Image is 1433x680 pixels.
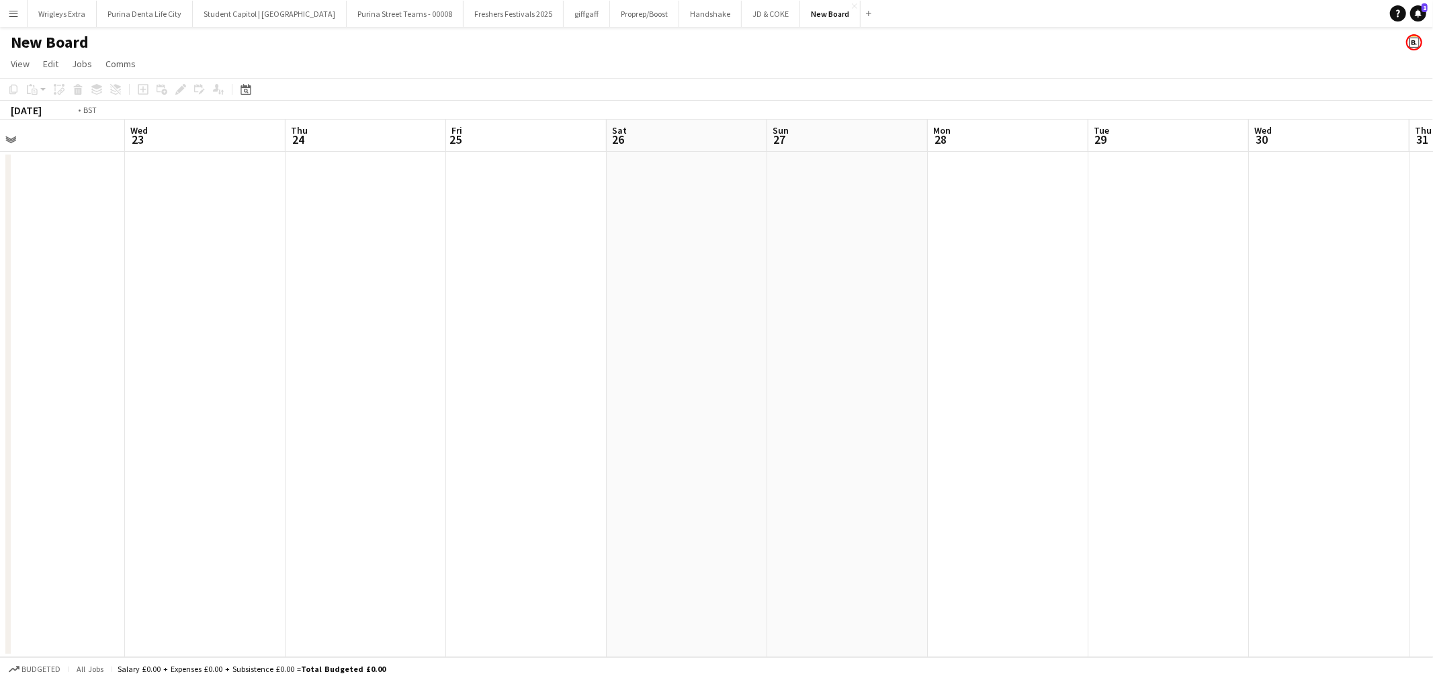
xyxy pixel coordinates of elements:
[7,662,62,677] button: Budgeted
[67,55,97,73] a: Jobs
[83,105,97,115] div: BST
[1406,34,1422,50] app-user-avatar: Bounce Activations Ltd
[679,1,742,27] button: Handshake
[5,55,35,73] a: View
[97,1,193,27] button: Purina Denta Life City
[11,32,89,52] h1: New Board
[610,1,679,27] button: Proprep/Boost
[74,664,106,674] span: All jobs
[1410,5,1426,22] a: 1
[11,58,30,70] span: View
[100,55,141,73] a: Comms
[564,1,610,27] button: giffgaff
[11,103,42,117] div: [DATE]
[193,1,347,27] button: Student Capitol | [GEOGRAPHIC_DATA]
[301,664,386,674] span: Total Budgeted £0.00
[21,665,60,674] span: Budgeted
[43,58,58,70] span: Edit
[38,55,64,73] a: Edit
[742,1,800,27] button: JD & COKE
[72,58,92,70] span: Jobs
[464,1,564,27] button: Freshers Festivals 2025
[347,1,464,27] button: Purina Street Teams - 00008
[105,58,136,70] span: Comms
[28,1,97,27] button: Wrigleys Extra
[1422,3,1428,12] span: 1
[800,1,861,27] button: New Board
[118,664,386,674] div: Salary £0.00 + Expenses £0.00 + Subsistence £0.00 =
